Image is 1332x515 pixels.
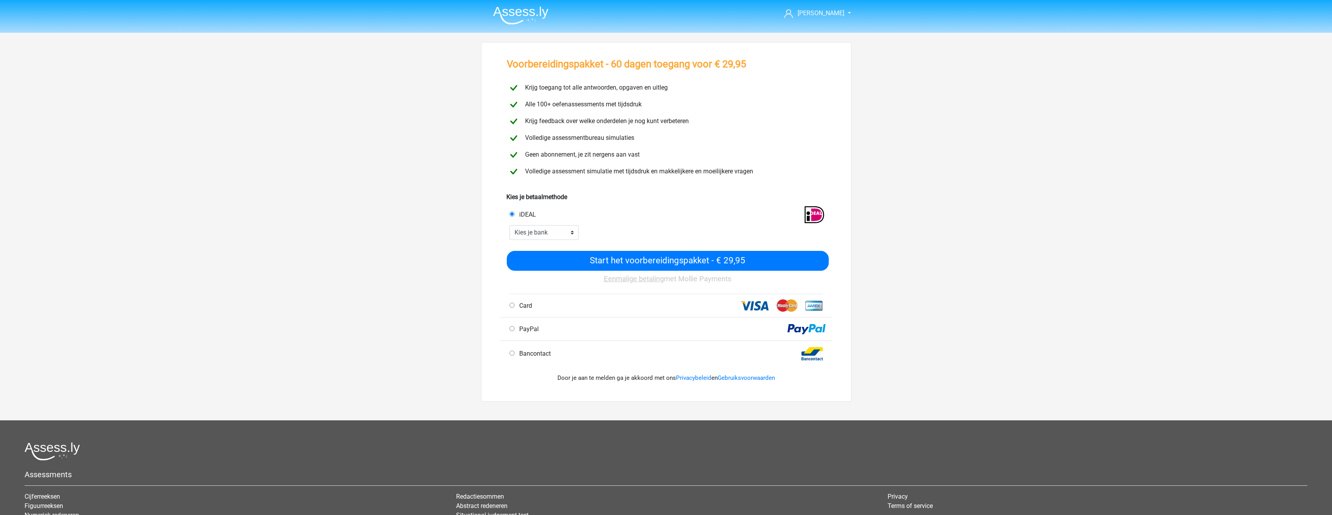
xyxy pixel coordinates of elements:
span: Bancontact [516,350,551,357]
span: PayPal [516,325,539,333]
input: Start het voorbereidingspakket - € 29,95 [507,251,829,271]
img: checkmark [507,165,520,178]
img: Assessly [493,6,548,25]
span: Geen abonnement, je zit nergens aan vast [522,151,640,158]
u: Eenmalige betaling [604,275,664,283]
span: Krijg feedback over welke onderdelen je nog kunt verbeteren [522,117,689,125]
span: [PERSON_NAME] [798,9,844,17]
h3: Voorbereidingspakket - 60 dagen toegang voor € 29,95 [507,58,746,70]
a: Terms of service [888,502,933,510]
img: checkmark [507,148,520,162]
span: Volledige assessment simulatie met tijdsdruk en makkelijkere en moeilijkere vragen [522,168,753,175]
b: Kies je betaalmethode [506,193,567,201]
a: Redactiesommen [456,493,504,500]
a: [PERSON_NAME] [781,9,845,18]
span: Alle 100+ oefenassessments met tijdsdruk [522,101,642,108]
div: Door je aan te melden ga je akkoord met ons en [506,364,826,392]
img: checkmark [507,81,520,95]
img: checkmark [507,115,520,128]
a: Cijferreeksen [25,493,60,500]
span: Krijg toegang tot alle antwoorden, opgaven en uitleg [522,84,668,91]
span: iDEAL [516,211,536,218]
img: Assessly logo [25,442,80,460]
a: Abstract redeneren [456,502,508,510]
a: Privacy [888,493,908,500]
a: Figuurreeksen [25,502,63,510]
span: Volledige assessmentbureau simulaties [522,134,634,141]
img: checkmark [507,131,520,145]
span: Card [516,302,532,309]
h5: Assessments [25,470,1307,479]
div: met Mollie Payments [507,271,829,294]
a: Gebruiksvoorwaarden [718,374,775,381]
img: checkmark [507,98,520,111]
a: Privacybeleid [676,374,711,381]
